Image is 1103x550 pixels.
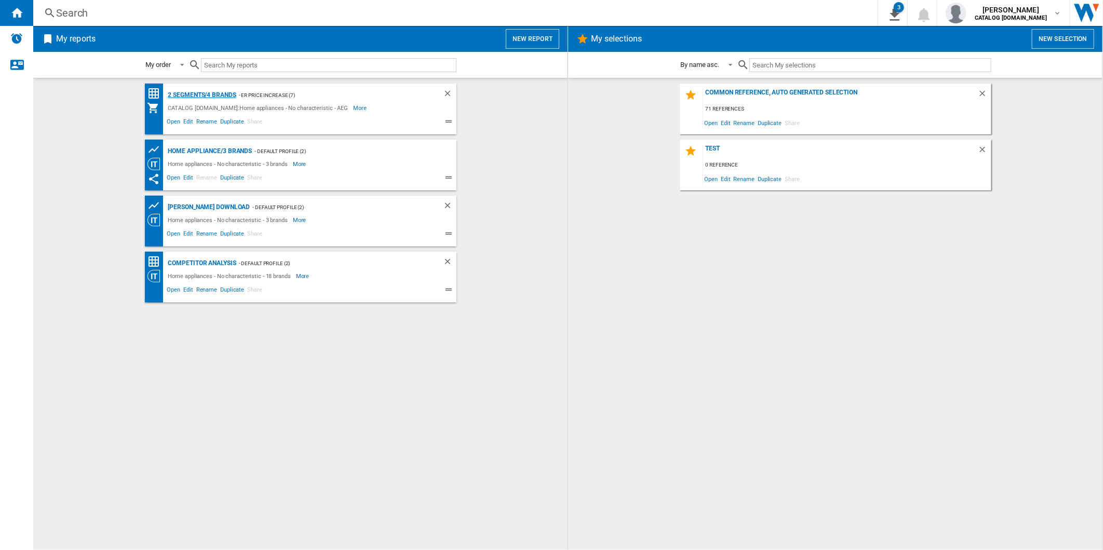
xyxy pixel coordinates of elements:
[296,270,311,282] span: More
[236,89,422,102] div: - ER Price Increase (7)
[703,172,720,186] span: Open
[293,214,308,226] span: More
[756,172,783,186] span: Duplicate
[166,117,182,129] span: Open
[195,285,219,297] span: Rename
[182,173,195,185] span: Edit
[195,229,219,241] span: Rename
[166,270,296,282] div: Home appliances - No characteristic - 18 brands
[1032,29,1094,49] button: New selection
[732,116,756,130] span: Rename
[703,103,991,116] div: 71 references
[166,89,236,102] div: 2 segments/4 brands
[147,270,166,282] div: Category View
[219,285,246,297] span: Duplicate
[166,158,293,170] div: Home appliances - No characteristic - 3 brands
[978,89,991,103] div: Delete
[293,158,308,170] span: More
[54,29,98,49] h2: My reports
[166,229,182,241] span: Open
[166,145,252,158] div: Home appliance/3 brands
[246,229,264,241] span: Share
[219,117,246,129] span: Duplicate
[703,145,978,159] div: test
[506,29,559,49] button: New report
[147,102,166,114] div: My Assortment
[10,32,23,45] img: alerts-logo.svg
[703,89,978,103] div: Common reference, auto generated selection
[703,116,720,130] span: Open
[252,145,435,158] div: - Default profile (2)
[756,116,783,130] span: Duplicate
[250,201,422,214] div: - Default profile (2)
[246,173,264,185] span: Share
[783,172,801,186] span: Share
[147,143,166,156] div: Product prices grid
[147,199,166,212] div: Product prices grid
[219,173,246,185] span: Duplicate
[166,285,182,297] span: Open
[246,285,264,297] span: Share
[147,255,166,268] div: Price Matrix
[894,2,904,12] div: 3
[783,116,801,130] span: Share
[56,6,851,20] div: Search
[719,172,732,186] span: Edit
[353,102,368,114] span: More
[719,116,732,130] span: Edit
[147,158,166,170] div: Category View
[978,145,991,159] div: Delete
[182,229,195,241] span: Edit
[166,102,354,114] div: CATALOG [DOMAIN_NAME]:Home appliances - No characteristic - AEG
[146,61,171,68] div: My order
[166,257,236,270] div: Competitor Analysis
[975,15,1047,21] b: CATALOG [DOMAIN_NAME]
[147,214,166,226] div: Category View
[703,159,991,172] div: 0 reference
[182,117,195,129] span: Edit
[166,173,182,185] span: Open
[443,89,456,102] div: Delete
[147,173,160,185] ng-md-icon: This report has been shared with you
[236,257,422,270] div: - Default profile (2)
[147,87,166,100] div: Price Matrix
[195,117,219,129] span: Rename
[681,61,720,68] div: By name asc.
[219,229,246,241] span: Duplicate
[443,257,456,270] div: Delete
[443,201,456,214] div: Delete
[201,58,456,72] input: Search My reports
[749,58,991,72] input: Search My selections
[946,3,966,23] img: profile.jpg
[246,117,264,129] span: Share
[975,5,1047,15] span: [PERSON_NAME]
[732,172,756,186] span: Rename
[195,173,219,185] span: Rename
[182,285,195,297] span: Edit
[166,201,250,214] div: [PERSON_NAME] Download
[166,214,293,226] div: Home appliances - No characteristic - 3 brands
[589,29,644,49] h2: My selections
